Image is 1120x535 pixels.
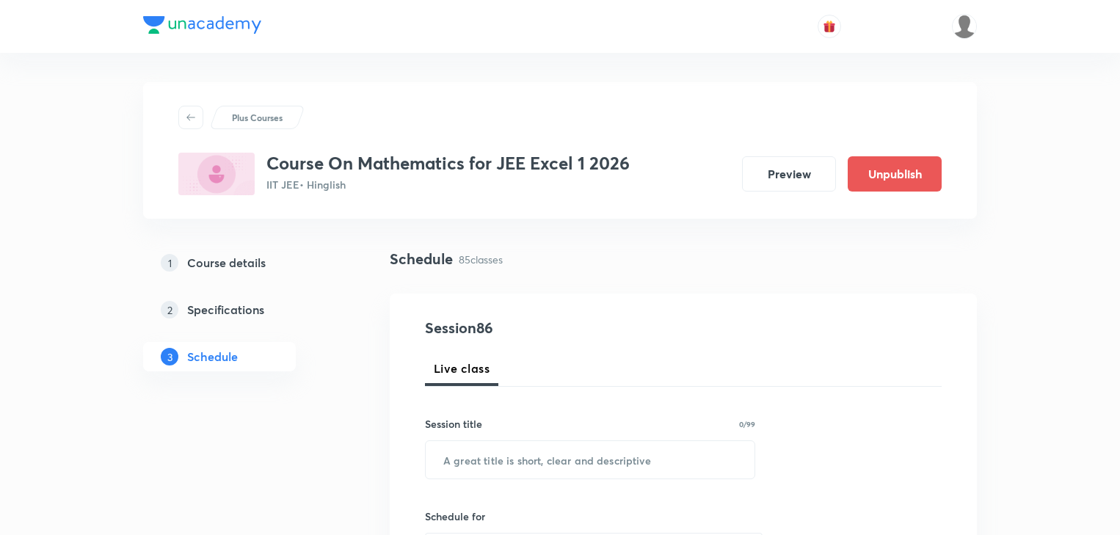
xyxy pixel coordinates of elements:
[143,295,343,324] a: 2Specifications
[390,248,453,270] h4: Schedule
[161,254,178,272] p: 1
[823,20,836,33] img: avatar
[161,348,178,365] p: 3
[266,153,630,174] h3: Course On Mathematics for JEE Excel 1 2026
[161,301,178,319] p: 2
[232,111,283,124] p: Plus Courses
[143,16,261,37] a: Company Logo
[143,16,261,34] img: Company Logo
[187,301,264,319] h5: Specifications
[187,348,238,365] h5: Schedule
[425,509,755,524] h6: Schedule for
[434,360,490,377] span: Live class
[426,441,754,478] input: A great title is short, clear and descriptive
[143,248,343,277] a: 1Course details
[459,252,503,267] p: 85 classes
[952,14,977,39] img: Vivek Patil
[178,153,255,195] img: C7A5BF53-83BE-4842-9170-628BD102AE9B_plus.png
[266,177,630,192] p: IIT JEE • Hinglish
[739,421,755,428] p: 0/99
[425,416,482,432] h6: Session title
[187,254,266,272] h5: Course details
[848,156,942,192] button: Unpublish
[818,15,841,38] button: avatar
[425,317,693,339] h4: Session 86
[742,156,836,192] button: Preview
